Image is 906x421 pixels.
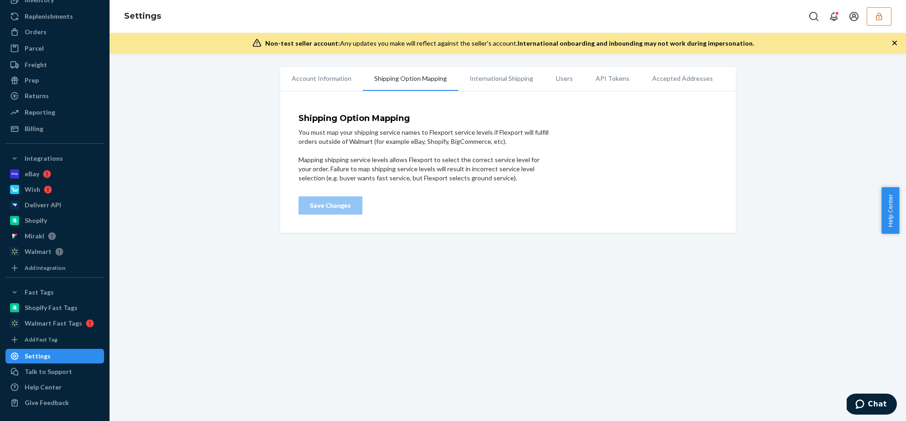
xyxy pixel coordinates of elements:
[5,263,104,274] a: Add Integration
[306,201,355,210] div: Save Changes
[25,319,82,328] div: Walmart Fast Tags
[805,7,823,26] button: Open Search Box
[5,300,104,315] a: Shopify Fast Tags
[5,105,104,120] a: Reporting
[5,213,104,228] a: Shopify
[25,303,78,312] div: Shopify Fast Tags
[25,398,69,407] div: Give Feedback
[25,169,39,179] div: eBay
[5,41,104,56] a: Parcel
[265,39,340,47] span: Non-test seller account:
[25,216,47,225] div: Shopify
[25,367,72,376] div: Talk to Support
[5,316,104,331] a: Walmart Fast Tags
[5,198,104,212] a: Deliverr API
[280,67,363,90] li: Account Information
[25,264,65,272] div: Add Integration
[5,244,104,259] a: Walmart
[25,27,47,37] div: Orders
[5,395,104,410] button: Give Feedback
[458,67,545,90] li: International Shipping
[25,247,52,256] div: Walmart
[5,9,104,24] a: Replenishments
[25,352,51,361] div: Settings
[299,128,550,146] div: You must map your shipping service names to Flexport service levels if Flexport will fulfill orde...
[641,67,724,90] li: Accepted Addresses
[25,12,73,21] div: Replenishments
[363,67,458,91] li: Shipping Option Mapping
[5,58,104,72] a: Freight
[25,383,62,392] div: Help Center
[25,185,40,194] div: Wish
[5,334,104,345] a: Add Fast Tag
[25,288,54,297] div: Fast Tags
[584,67,641,90] li: API Tokens
[847,394,897,416] iframe: Opens a widget where you can chat to one of our agents
[5,167,104,181] a: eBay
[299,155,550,183] div: Mapping shipping service levels allows Flexport to select the correct service level for your orde...
[25,336,58,343] div: Add Fast Tag
[881,187,899,234] button: Help Center
[5,73,104,88] a: Prep
[5,151,104,166] button: Integrations
[25,91,49,100] div: Returns
[25,154,63,163] div: Integrations
[5,182,104,197] a: Wish
[124,11,161,21] a: Settings
[25,124,43,133] div: Billing
[5,229,104,243] a: Mirakl
[299,114,550,123] h4: Shipping Option Mapping
[545,67,584,90] li: Users
[25,60,47,69] div: Freight
[5,349,104,363] a: Settings
[25,76,39,85] div: Prep
[5,364,104,379] button: Talk to Support
[25,108,55,117] div: Reporting
[117,3,168,30] ol: breadcrumbs
[518,39,754,47] span: International onboarding and inbounding may not work during impersonation.
[5,25,104,39] a: Orders
[25,44,44,53] div: Parcel
[5,380,104,395] a: Help Center
[25,200,61,210] div: Deliverr API
[5,89,104,103] a: Returns
[825,7,843,26] button: Open notifications
[5,121,104,136] a: Billing
[25,232,44,241] div: Mirakl
[5,285,104,300] button: Fast Tags
[845,7,863,26] button: Open account menu
[299,196,362,215] button: Save Changes
[265,39,754,48] div: Any updates you make will reflect against the seller's account.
